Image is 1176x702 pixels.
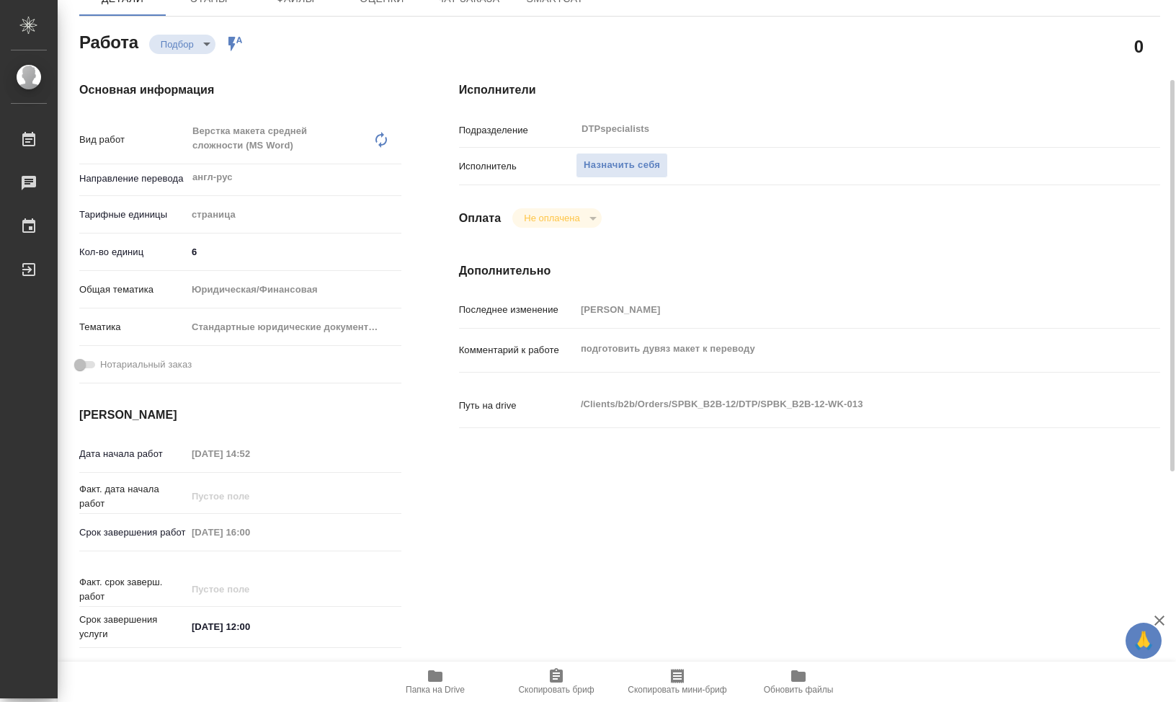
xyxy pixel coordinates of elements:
[406,685,465,695] span: Папка на Drive
[187,486,313,507] input: Пустое поле
[584,157,660,174] span: Назначить себя
[100,357,192,372] span: Нотариальный заказ
[79,172,187,186] p: Направление перевода
[1131,626,1156,656] span: 🙏
[187,616,313,637] input: ✎ Введи что-нибудь
[79,283,187,297] p: Общая тематика
[576,337,1102,361] textarea: подготовить дувяз макет к переводу
[187,443,313,464] input: Пустое поле
[375,662,496,702] button: Папка на Drive
[496,662,617,702] button: Скопировать бриф
[459,303,576,317] p: Последнее изменение
[187,315,401,339] div: Стандартные юридические документы, договоры, уставы
[187,241,401,262] input: ✎ Введи что-нибудь
[518,685,594,695] span: Скопировать бриф
[576,299,1102,320] input: Пустое поле
[79,482,187,511] p: Факт. дата начала работ
[459,123,576,138] p: Подразделение
[156,38,198,50] button: Подбор
[79,575,187,604] p: Факт. срок заверш. работ
[187,579,313,600] input: Пустое поле
[1134,34,1144,58] h2: 0
[764,685,834,695] span: Обновить файлы
[149,35,215,54] div: Подбор
[617,662,738,702] button: Скопировать мини-бриф
[187,203,401,227] div: страница
[79,133,187,147] p: Вид работ
[459,262,1160,280] h4: Дополнительно
[512,208,601,228] div: Подбор
[79,447,187,461] p: Дата начала работ
[79,245,187,259] p: Кол-во единиц
[628,685,726,695] span: Скопировать мини-бриф
[79,406,401,424] h4: [PERSON_NAME]
[459,210,502,227] h4: Оплата
[79,525,187,540] p: Срок завершения работ
[459,81,1160,99] h4: Исполнители
[576,392,1102,417] textarea: /Clients/b2b/Orders/SPBK_B2B-12/DTP/SPBK_B2B-12-WK-013
[79,81,401,99] h4: Основная информация
[79,613,187,641] p: Срок завершения услуги
[79,208,187,222] p: Тарифные единицы
[520,212,584,224] button: Не оплачена
[187,277,401,302] div: Юридическая/Финансовая
[79,320,187,334] p: Тематика
[738,662,859,702] button: Обновить файлы
[576,153,668,178] button: Назначить себя
[1126,623,1162,659] button: 🙏
[187,522,313,543] input: Пустое поле
[459,343,576,357] p: Комментарий к работе
[459,399,576,413] p: Путь на drive
[459,159,576,174] p: Исполнитель
[79,28,138,54] h2: Работа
